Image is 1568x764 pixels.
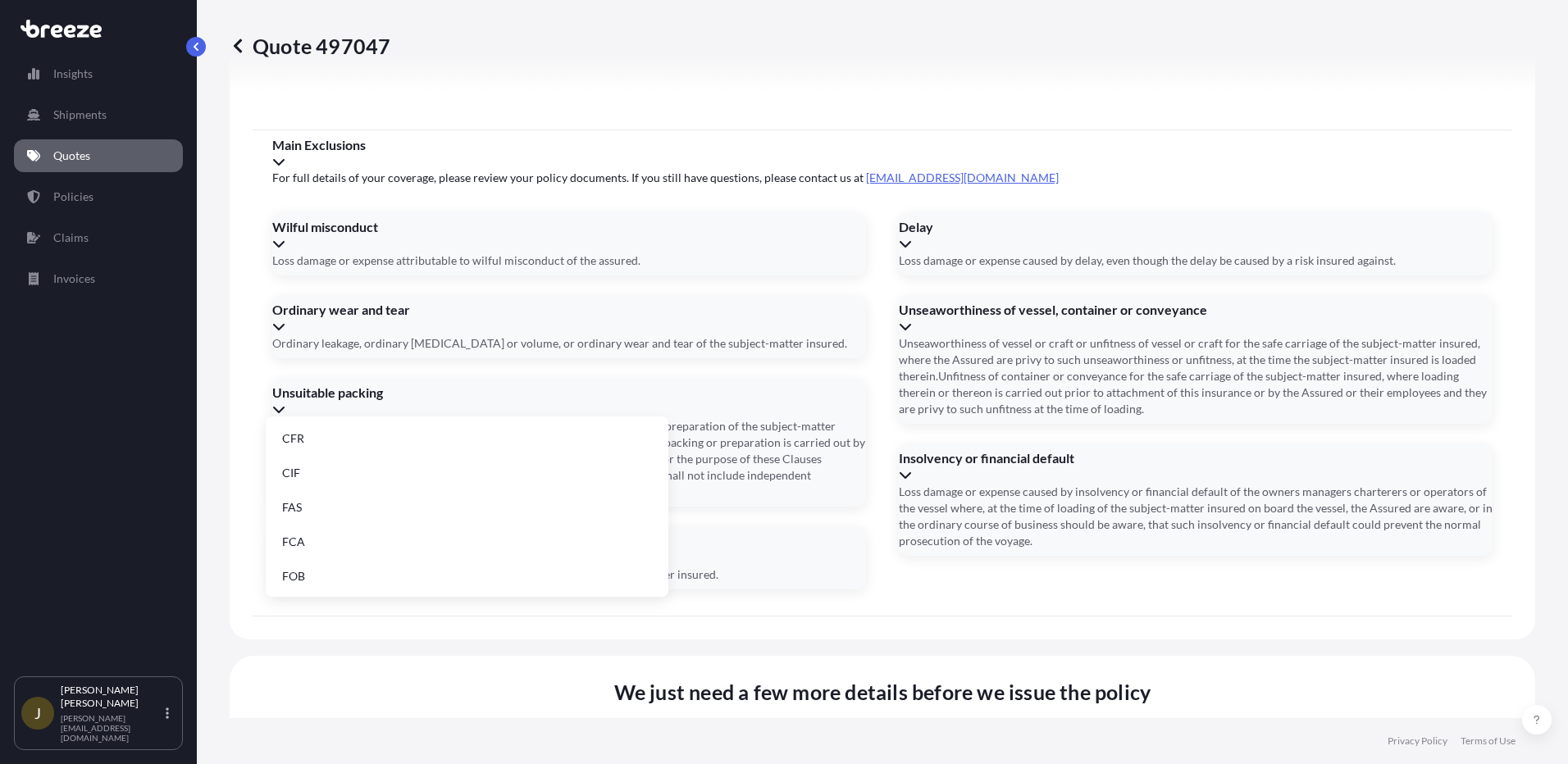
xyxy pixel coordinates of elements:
span: Main Exclusions [272,137,1493,153]
a: Quotes [14,139,183,172]
span: We just need a few more details before we issue the policy [614,679,1151,705]
a: Terms of Use [1461,734,1516,748]
a: [EMAIL_ADDRESS][DOMAIN_NAME] [866,171,1059,184]
a: Insights [14,57,183,90]
li: FCA [272,526,662,557]
p: [PERSON_NAME][EMAIL_ADDRESS][DOMAIN_NAME] [61,713,162,743]
span: Wilful misconduct [272,219,866,235]
span: J [34,705,41,721]
span: Ordinary leakage, ordinary [MEDICAL_DATA] or volume, or ordinary wear and tear of the subject-mat... [272,335,847,352]
p: Invoices [53,271,95,287]
div: Unseaworthiness of vessel, container or conveyance [899,302,1493,334]
p: Shipments [53,107,107,123]
a: Invoices [14,262,183,295]
p: [PERSON_NAME] [PERSON_NAME] [61,684,162,710]
p: Quotes [53,148,90,164]
li: CIF [272,457,662,489]
span: Unseaworthiness of vessel or craft or unfitness of vessel or craft for the safe carriage of the s... [899,335,1493,417]
span: Ordinary wear and tear [272,302,866,318]
span: Loss damage or expense caused by insolvency or financial default of the owners managers charterer... [899,484,1493,549]
div: Delay [899,219,1493,252]
a: Claims [14,221,183,254]
div: Unsuitable packing [272,384,866,417]
p: Policies [53,189,93,205]
span: Unsuitable packing [272,384,866,401]
li: FOB [272,561,662,592]
span: Delay [899,219,1493,235]
div: Insolvency or financial default [899,450,1493,483]
span: For full details of your coverage, please review your policy documents. If you still have questio... [272,170,1493,186]
p: Claims [53,230,89,246]
p: Insights [53,66,93,82]
span: Unseaworthiness of vessel, container or conveyance [899,302,1493,318]
li: FAS [272,492,662,523]
div: Wilful misconduct [272,219,866,252]
span: Insolvency or financial default [899,450,1493,466]
p: Quote 497047 [230,33,390,59]
div: Main Exclusions [272,137,1493,170]
div: Ordinary wear and tear [272,302,866,334]
li: CFR [272,423,662,454]
a: Privacy Policy [1388,734,1447,748]
span: Loss damage or expense caused by delay, even though the delay be caused by a risk insured against. [899,252,1396,269]
span: Loss damage or expense attributable to wilful misconduct of the assured. [272,252,640,269]
a: Shipments [14,98,183,131]
a: Policies [14,180,183,213]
